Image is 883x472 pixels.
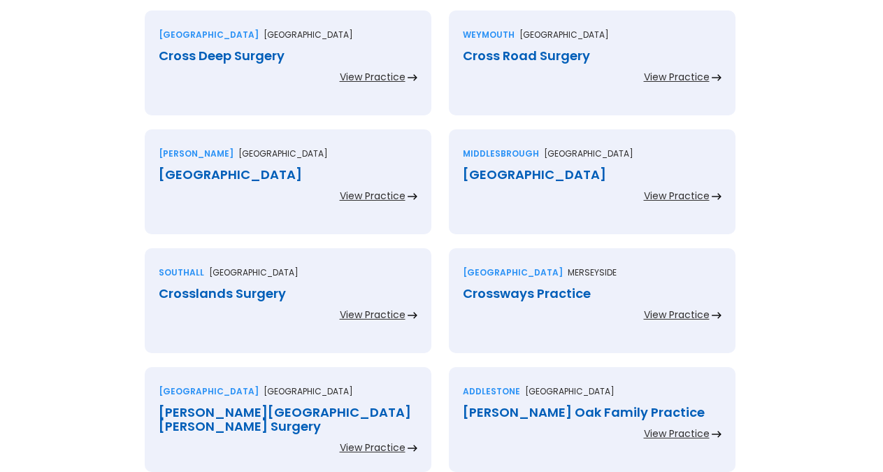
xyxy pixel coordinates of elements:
div: [GEOGRAPHIC_DATA] [159,28,259,42]
a: [PERSON_NAME][GEOGRAPHIC_DATA][GEOGRAPHIC_DATA]View Practice [145,129,431,248]
div: View Practice [644,70,710,84]
div: [GEOGRAPHIC_DATA] [463,266,563,280]
a: Southall[GEOGRAPHIC_DATA]Crosslands SurgeryView Practice [145,248,431,367]
div: Cross Road Surgery [463,49,722,63]
p: [GEOGRAPHIC_DATA] [238,147,328,161]
div: Weymouth [463,28,515,42]
div: View Practice [644,427,710,441]
p: [GEOGRAPHIC_DATA] [544,147,633,161]
div: View Practice [340,308,405,322]
div: View Practice [340,189,405,203]
div: Crossways Practice [463,287,722,301]
p: [GEOGRAPHIC_DATA] [264,28,353,42]
p: [GEOGRAPHIC_DATA] [519,28,609,42]
div: [PERSON_NAME][GEOGRAPHIC_DATA][PERSON_NAME] Surgery [159,406,417,434]
div: Addlestone [463,385,520,399]
div: [PERSON_NAME] Oak Family Practice [463,406,722,420]
p: Merseyside [568,266,617,280]
div: [GEOGRAPHIC_DATA] [159,168,417,182]
div: View Practice [340,441,405,455]
div: [PERSON_NAME] [159,147,234,161]
div: Southall [159,266,204,280]
a: Middlesbrough[GEOGRAPHIC_DATA][GEOGRAPHIC_DATA]View Practice [449,129,735,248]
a: [GEOGRAPHIC_DATA][GEOGRAPHIC_DATA]Cross Deep SurgeryView Practice [145,10,431,129]
a: [GEOGRAPHIC_DATA]MerseysideCrossways PracticeView Practice [449,248,735,367]
div: View Practice [644,308,710,322]
p: [GEOGRAPHIC_DATA] [264,385,353,399]
a: Weymouth[GEOGRAPHIC_DATA]Cross Road SurgeryView Practice [449,10,735,129]
div: View Practice [340,70,405,84]
div: Middlesbrough [463,147,539,161]
p: [GEOGRAPHIC_DATA] [209,266,299,280]
div: Cross Deep Surgery [159,49,417,63]
div: View Practice [644,189,710,203]
div: Crosslands Surgery [159,287,417,301]
div: [GEOGRAPHIC_DATA] [159,385,259,399]
p: [GEOGRAPHIC_DATA] [525,385,615,399]
div: [GEOGRAPHIC_DATA] [463,168,722,182]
